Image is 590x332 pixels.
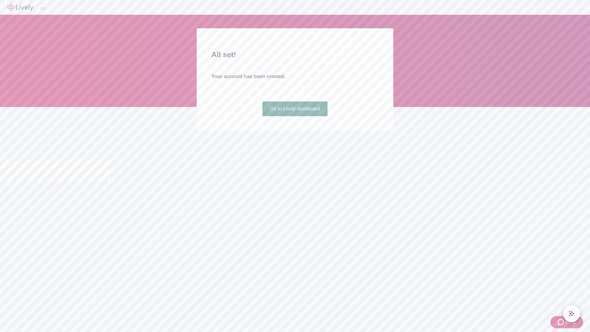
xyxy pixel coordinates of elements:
[211,49,379,60] h2: All set!
[262,101,328,116] a: Go to Lively dashboard
[7,4,33,11] img: Lively
[565,318,576,326] span: Help
[563,305,580,322] button: chat
[41,8,45,10] button: Log out
[558,318,565,326] svg: Zendesk support icon
[568,310,575,317] svg: Lively AI Assistant
[550,316,583,328] button: Zendesk support iconHelp
[211,73,379,80] h4: Your account has been created.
